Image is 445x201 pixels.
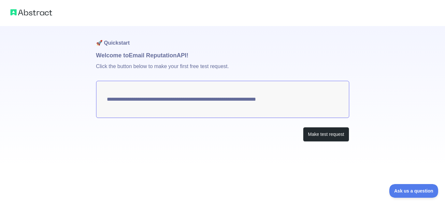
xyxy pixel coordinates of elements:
[389,184,438,198] iframe: Toggle Customer Support
[96,26,349,51] h1: 🚀 Quickstart
[96,60,349,81] p: Click the button below to make your first free test request.
[96,51,349,60] h1: Welcome to Email Reputation API!
[303,127,349,142] button: Make test request
[10,8,52,17] img: Abstract logo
